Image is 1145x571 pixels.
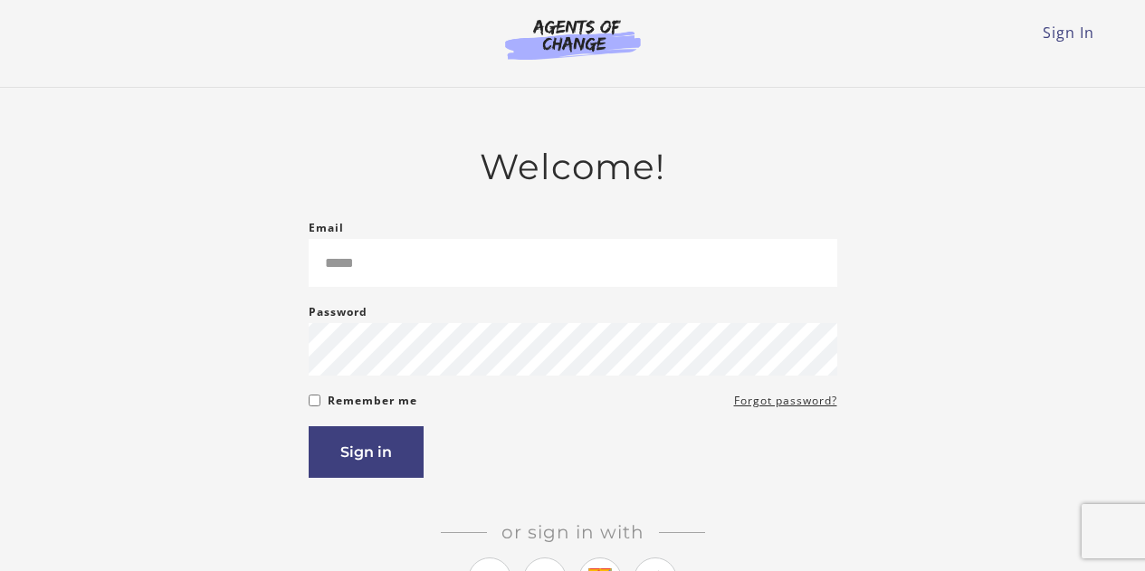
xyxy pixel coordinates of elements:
[309,146,837,188] h2: Welcome!
[734,390,837,412] a: Forgot password?
[328,390,417,412] label: Remember me
[486,18,660,60] img: Agents of Change Logo
[487,521,659,543] span: Or sign in with
[309,426,424,478] button: Sign in
[309,217,344,239] label: Email
[1043,23,1094,43] a: Sign In
[309,301,367,323] label: Password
